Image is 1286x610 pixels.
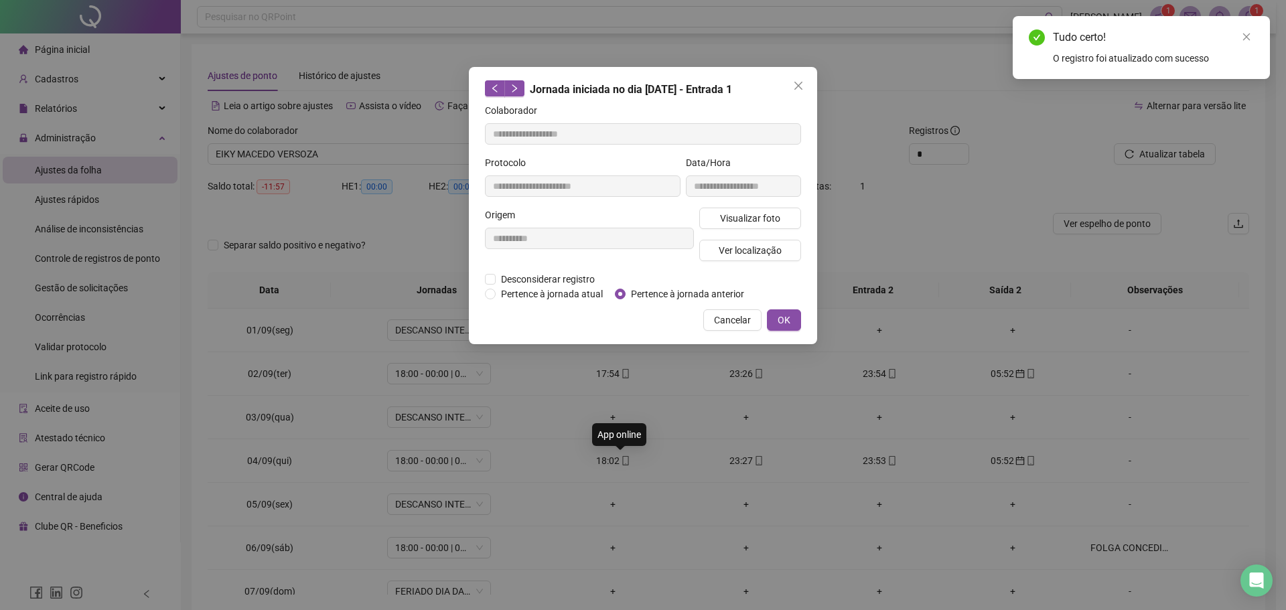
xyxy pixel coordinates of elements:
span: close [1242,32,1251,42]
label: Data/Hora [686,155,739,170]
label: Origem [485,208,524,222]
span: right [510,84,519,93]
button: right [504,80,524,96]
span: Visualizar foto [720,211,780,226]
button: Visualizar foto [699,208,801,229]
button: left [485,80,505,96]
a: Close [1239,29,1254,44]
div: App online [592,423,646,446]
div: Tudo certo! [1053,29,1254,46]
button: Ver localização [699,240,801,261]
span: check-circle [1029,29,1045,46]
span: OK [778,313,790,327]
span: Pertence à jornada atual [496,287,608,301]
button: Cancelar [703,309,762,331]
div: Open Intercom Messenger [1240,564,1273,597]
label: Protocolo [485,155,534,170]
span: Desconsiderar registro [496,272,600,287]
span: Ver localização [719,243,782,258]
span: Cancelar [714,313,751,327]
button: OK [767,309,801,331]
div: O registro foi atualizado com sucesso [1053,51,1254,66]
label: Colaborador [485,103,546,118]
span: left [490,84,500,93]
span: Pertence à jornada anterior [626,287,749,301]
button: Close [788,75,809,96]
span: close [793,80,804,91]
div: Jornada iniciada no dia [DATE] - Entrada 1 [485,80,801,98]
